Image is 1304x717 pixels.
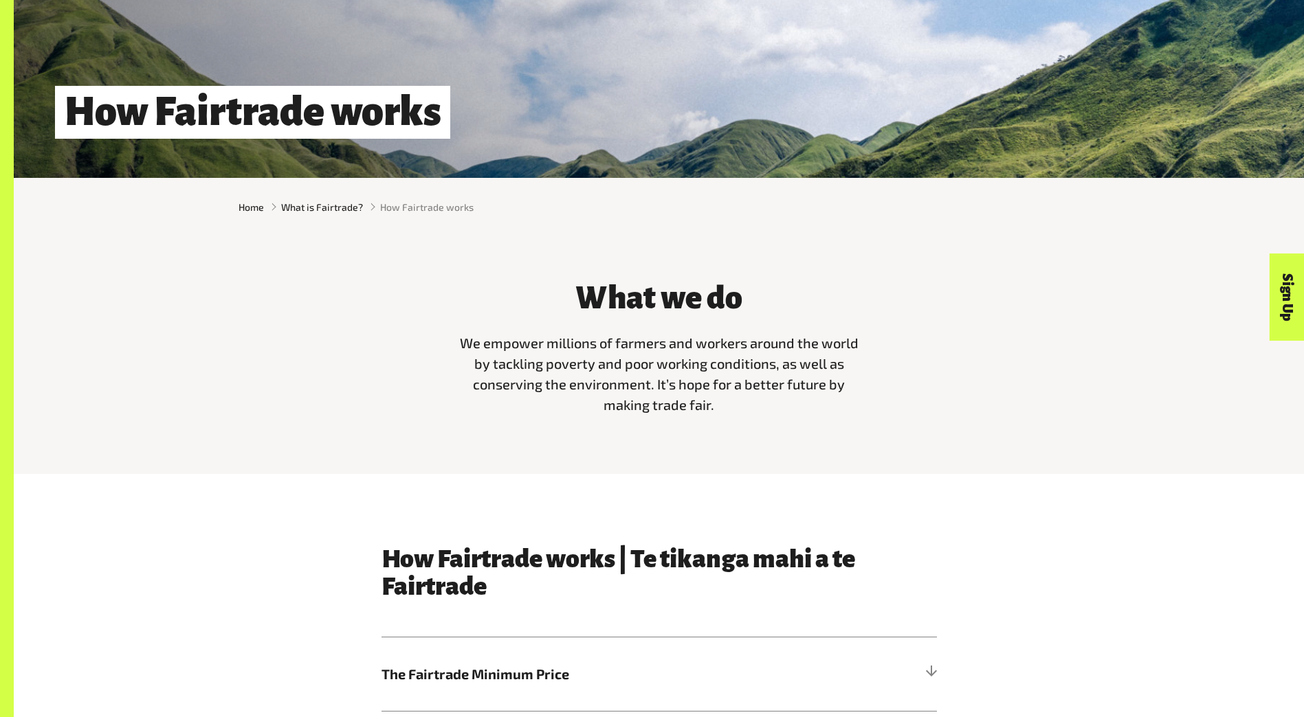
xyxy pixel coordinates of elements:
[380,200,474,214] span: How Fairtrade works
[239,200,264,214] a: Home
[55,86,450,139] h1: How Fairtrade works
[382,663,798,684] span: The Fairtrade Minimum Price
[382,545,937,600] h3: How Fairtrade works | Te tikanga mahi a te Fairtrade
[460,334,859,413] span: We empower millions of farmers and workers around the world by tackling poverty and poor working ...
[453,281,865,315] h3: What we do
[281,200,363,214] a: What is Fairtrade?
